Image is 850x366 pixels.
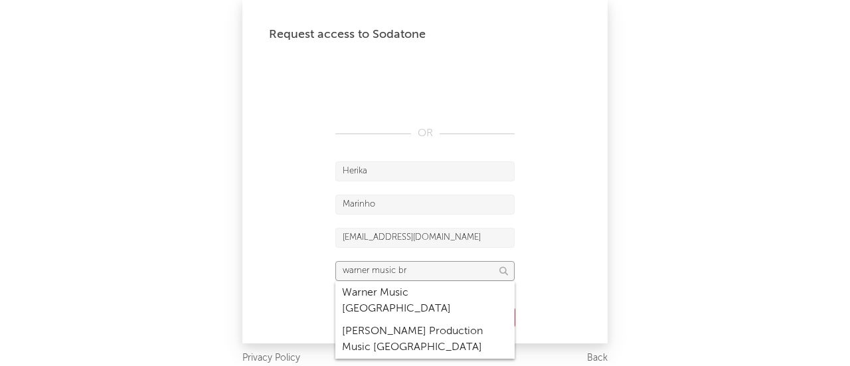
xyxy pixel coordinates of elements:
[335,126,515,141] div: OR
[269,27,581,43] div: Request access to Sodatone
[335,282,515,320] div: Warner Music [GEOGRAPHIC_DATA]
[242,350,300,366] a: Privacy Policy
[587,350,608,366] a: Back
[335,228,515,248] input: Email
[335,320,515,359] div: [PERSON_NAME] Production Music [GEOGRAPHIC_DATA]
[335,195,515,215] input: Last Name
[335,161,515,181] input: First Name
[335,261,515,281] input: Division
